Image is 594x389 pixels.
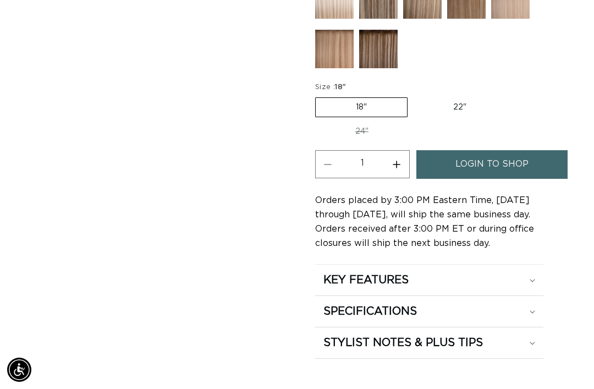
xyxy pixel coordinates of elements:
span: Orders placed by 3:00 PM Eastern Time, [DATE] through [DATE], will ship the same business day. Or... [315,196,534,248]
iframe: Chat Widget [539,336,594,389]
h2: SPECIFICATIONS [323,304,417,319]
summary: STYLIST NOTES & PLUS TIPS [315,327,543,358]
summary: SPECIFICATIONS [315,296,543,327]
h2: KEY FEATURES [323,273,409,287]
label: 22" [413,98,507,117]
h2: STYLIST NOTES & PLUS TIPS [323,336,483,350]
a: login to shop [416,150,568,178]
img: Arabian Root Tap - Q Weft [315,30,354,68]
span: 18" [335,84,346,91]
img: Como Root Tap - Q Weft [359,30,398,68]
legend: Size : [315,82,348,93]
div: Accessibility Menu [7,358,31,382]
summary: KEY FEATURES [315,265,543,295]
a: Como Root Tap - Q Weft [359,30,398,74]
label: 18" [315,97,408,117]
span: login to shop [455,150,529,178]
a: Arabian Root Tap - Q Weft [315,30,354,74]
label: 24" [315,122,409,141]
